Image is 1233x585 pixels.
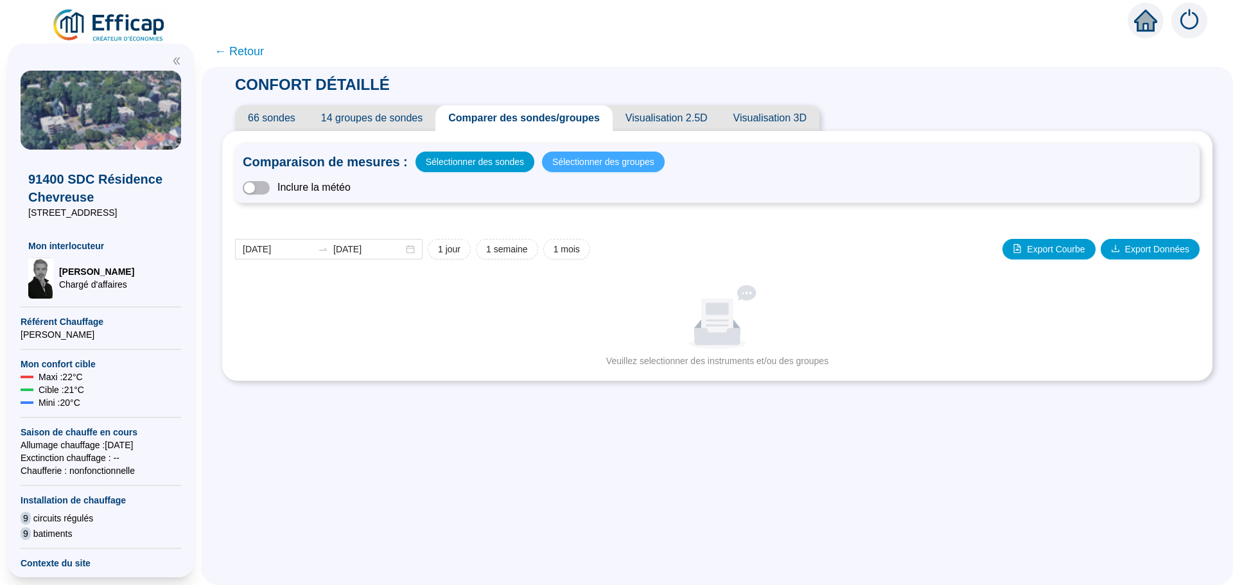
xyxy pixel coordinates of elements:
span: batiments [33,527,73,540]
span: Visualisation 2.5D [613,105,721,131]
span: Chaufferie : non fonctionnelle [21,464,181,477]
span: 91400 SDC Résidence Chevreuse [28,170,173,206]
span: Sélectionner des sondes [426,153,524,171]
span: Visualisation 3D [721,105,819,131]
input: Date de fin [333,243,403,256]
span: home [1134,9,1157,32]
span: download [1111,244,1120,253]
input: Date de début [243,243,313,256]
span: swap-right [318,244,328,254]
span: Exctinction chauffage : -- [21,451,181,464]
span: 1 jour [438,243,460,256]
button: Export Données [1101,239,1200,259]
span: Comparaison de mesures : [243,153,408,171]
span: 9 [21,512,31,525]
button: 1 mois [543,239,590,259]
span: Mini : 20 °C [39,396,80,409]
span: to [318,244,328,254]
span: Export Données [1125,243,1189,256]
span: Maxi : 22 °C [39,371,83,383]
img: alerts [1171,3,1207,39]
span: Mon interlocuteur [28,240,173,252]
span: ← Retour [214,42,264,60]
span: [STREET_ADDRESS] [28,206,173,219]
span: Installation de chauffage [21,494,181,507]
button: Sélectionner des sondes [415,152,534,172]
span: Mon confort cible [21,358,181,371]
span: 1 semaine [486,243,528,256]
span: double-left [172,57,181,65]
span: Export Courbe [1027,243,1085,256]
button: Sélectionner des groupes [542,152,665,172]
button: 1 semaine [476,239,538,259]
span: circuits régulés [33,512,93,525]
span: [PERSON_NAME] [59,265,134,278]
span: Sélectionner des groupes [552,153,654,171]
img: Chargé d'affaires [28,258,54,299]
span: Référent Chauffage [21,315,181,328]
span: [PERSON_NAME] [21,328,181,341]
span: 14 groupes de sondes [308,105,435,131]
div: Veuillez selectionner des instruments et/ou des groupes [240,354,1194,368]
span: Saison de chauffe en cours [21,426,181,439]
span: Inclure la météo [277,180,351,195]
span: 9 [21,527,31,540]
span: CONFORT DÉTAILLÉ [222,76,403,93]
span: Cible : 21 °C [39,383,84,396]
img: efficap energie logo [51,8,168,44]
button: Export Courbe [1002,239,1095,259]
span: Chargé d'affaires [59,278,134,291]
span: 66 sondes [235,105,308,131]
button: 1 jour [428,239,471,259]
span: Comparer des sondes/groupes [435,105,613,131]
span: 1 mois [554,243,580,256]
span: Allumage chauffage : [DATE] [21,439,181,451]
span: Contexte du site [21,557,181,570]
span: file-image [1013,244,1022,253]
